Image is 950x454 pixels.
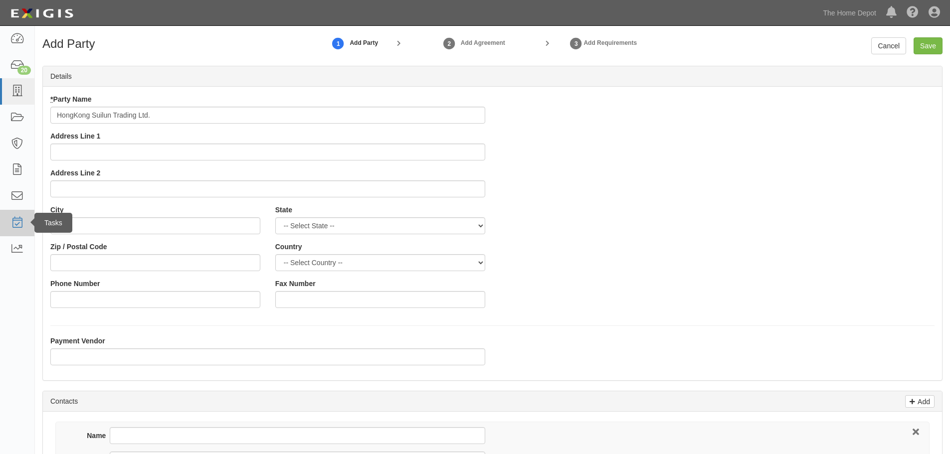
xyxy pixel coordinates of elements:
abbr: required [50,95,53,103]
strong: 1 [331,38,346,50]
input: Save [914,37,943,54]
label: Fax Number [275,279,316,289]
a: Cancel [871,37,906,54]
label: Phone Number [50,279,100,289]
label: Party Name [50,94,92,104]
a: Set Requirements [569,32,583,54]
label: City [50,205,63,215]
strong: Add Agreement [461,39,505,46]
label: Name [73,431,110,441]
a: Add Party [331,32,346,54]
label: Address Line 1 [50,131,100,141]
i: Help Center - Complianz [907,7,919,19]
strong: 2 [442,38,457,50]
label: Address Line 2 [50,168,100,178]
p: Add [915,396,930,407]
div: Tasks [34,213,72,233]
div: Details [43,66,942,87]
strong: 3 [569,38,583,50]
label: Payment Vendor [50,336,105,346]
img: logo-5460c22ac91f19d4615b14bd174203de0afe785f0fc80cf4dbbc73dc1793850b.png [7,4,76,22]
strong: Add Party [350,39,378,47]
h1: Add Party [42,37,249,50]
a: Add [905,395,935,408]
label: Country [275,242,302,252]
strong: Add Requirements [583,39,637,46]
label: State [275,205,292,215]
a: The Home Depot [818,3,881,23]
a: Add Agreement [442,32,457,54]
div: 20 [17,66,31,75]
div: Contacts [43,391,942,412]
label: Zip / Postal Code [50,242,107,252]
